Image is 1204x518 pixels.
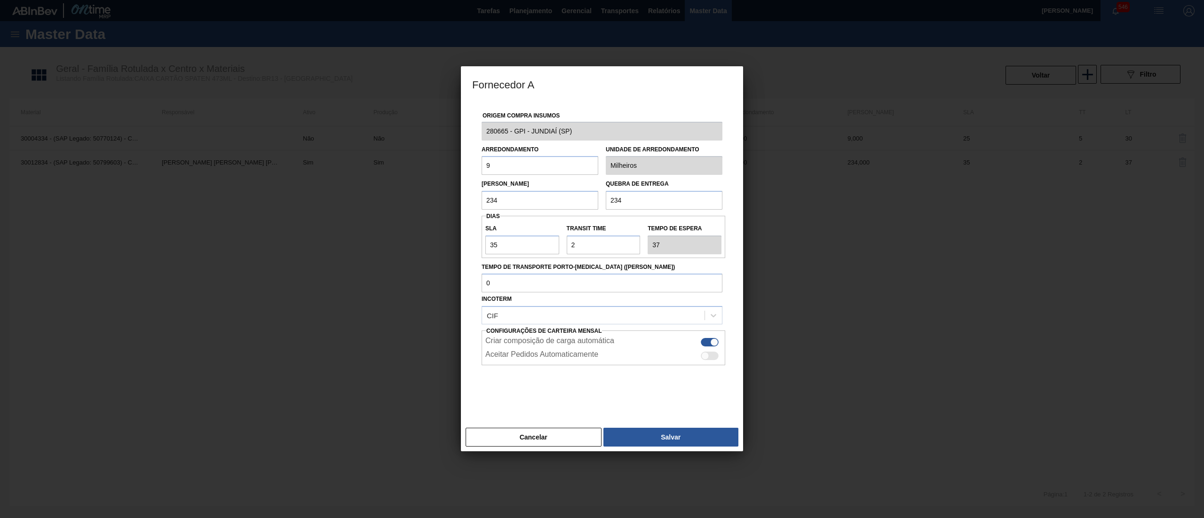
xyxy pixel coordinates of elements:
label: Origem Compra Insumos [483,112,560,119]
div: Essa configuração habilita a criação automática de composição de carga do lado do fornecedor caso... [482,334,725,348]
label: Arredondamento [482,146,539,153]
label: Incoterm [482,296,512,302]
label: Tempo de Transporte Porto-[MEDICAL_DATA] ([PERSON_NAME]) [482,260,722,274]
button: Cancelar [466,428,602,447]
label: Criar composição de carga automática [485,337,614,348]
label: [PERSON_NAME] [482,181,529,187]
label: SLA [485,222,559,235]
div: Essa configuração habilita aceite automático do pedido do lado do fornecedor [482,348,725,361]
span: Dias [486,213,500,220]
label: Unidade de arredondamento [606,143,722,157]
label: Quebra de entrega [606,181,669,187]
h3: Fornecedor A [461,66,743,102]
button: Salvar [603,428,738,447]
label: Transit Time [567,222,641,235]
span: Configurações de Carteira Mensal [486,328,602,334]
label: Aceitar Pedidos Automaticamente [485,350,598,361]
label: Tempo de espera [648,222,721,235]
div: CIF [487,312,498,320]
